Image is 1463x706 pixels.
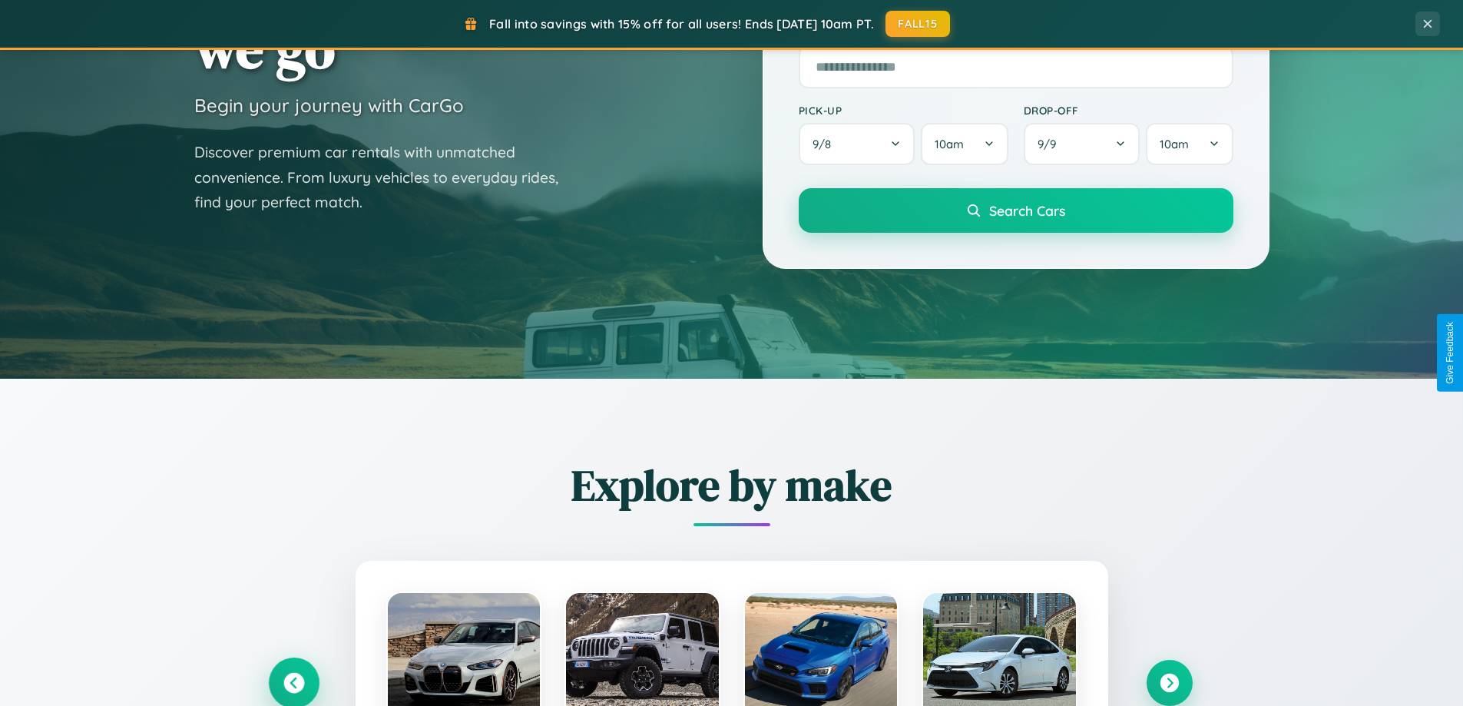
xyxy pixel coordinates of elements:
span: 10am [935,137,964,151]
label: Drop-off [1024,104,1233,117]
span: Fall into savings with 15% off for all users! Ends [DATE] 10am PT. [489,16,874,31]
button: 9/9 [1024,123,1140,165]
button: Search Cars [799,188,1233,233]
span: 9 / 8 [813,137,839,151]
button: 10am [921,123,1008,165]
h2: Explore by make [271,456,1193,515]
div: Give Feedback [1445,322,1455,384]
button: 10am [1146,123,1233,165]
span: Search Cars [989,202,1065,219]
p: Discover premium car rentals with unmatched convenience. From luxury vehicles to everyday rides, ... [194,140,578,215]
span: 10am [1160,137,1189,151]
button: FALL15 [885,11,950,37]
span: 9 / 9 [1038,137,1064,151]
label: Pick-up [799,104,1008,117]
h3: Begin your journey with CarGo [194,94,464,117]
button: 9/8 [799,123,915,165]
